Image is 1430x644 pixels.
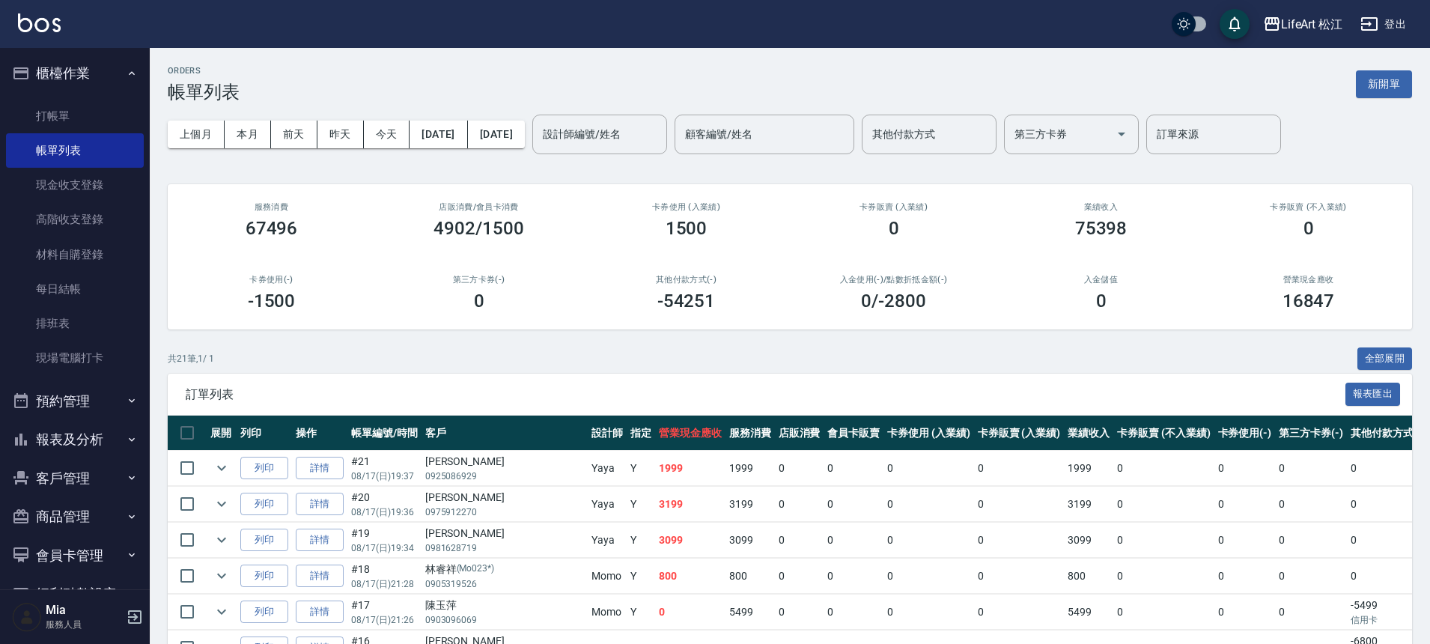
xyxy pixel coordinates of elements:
[425,598,585,613] div: 陳玉萍
[600,202,772,212] h2: 卡券使用 (入業績)
[824,487,883,522] td: 0
[1113,523,1214,558] td: 0
[627,559,655,594] td: Y
[883,595,974,630] td: 0
[808,275,979,285] h2: 入金使用(-) /點數折抵金額(-)
[655,416,725,451] th: 營業現金應收
[974,487,1065,522] td: 0
[210,457,233,479] button: expand row
[1064,416,1113,451] th: 業績收入
[1345,386,1401,401] a: 報表匯出
[240,565,288,588] button: 列印
[210,601,233,623] button: expand row
[1113,559,1214,594] td: 0
[425,470,585,483] p: 0925086929
[347,451,422,486] td: #21
[425,577,585,591] p: 0905319526
[210,565,233,587] button: expand row
[1351,613,1426,627] p: 信用卡
[808,202,979,212] h2: 卡券販賣 (入業績)
[974,451,1065,486] td: 0
[1015,275,1187,285] h2: 入金儲值
[1347,559,1429,594] td: 0
[1347,595,1429,630] td: -5499
[292,416,347,451] th: 操作
[974,523,1065,558] td: 0
[588,559,627,594] td: Momo
[1257,9,1349,40] button: LifeArt 松江
[775,559,824,594] td: 0
[6,237,144,272] a: 材料自購登錄
[6,272,144,306] a: 每日結帳
[210,493,233,515] button: expand row
[46,603,122,618] h5: Mia
[237,416,292,451] th: 列印
[317,121,364,148] button: 昨天
[425,562,585,577] div: 林睿祥
[725,416,775,451] th: 服務消費
[6,459,144,498] button: 客戶管理
[6,341,144,375] a: 現場電腦打卡
[627,523,655,558] td: Y
[393,275,565,285] h2: 第三方卡券(-)
[861,291,926,312] h3: 0 /-2800
[168,66,240,76] h2: ORDERS
[240,457,288,480] button: 列印
[296,529,344,552] a: 詳情
[347,595,422,630] td: #17
[588,451,627,486] td: Yaya
[588,487,627,522] td: Yaya
[1064,559,1113,594] td: 800
[883,523,974,558] td: 0
[1357,347,1413,371] button: 全部展開
[168,352,214,365] p: 共 21 筆, 1 / 1
[1275,487,1347,522] td: 0
[1275,451,1347,486] td: 0
[347,487,422,522] td: #20
[1214,487,1276,522] td: 0
[1223,275,1394,285] h2: 營業現金應收
[725,523,775,558] td: 3099
[393,202,565,212] h2: 店販消費 /會員卡消費
[1064,487,1113,522] td: 3199
[1220,9,1250,39] button: save
[824,595,883,630] td: 0
[1110,122,1134,146] button: Open
[6,574,144,613] button: 紅利點數設定
[824,416,883,451] th: 會員卡販賣
[725,451,775,486] td: 1999
[775,451,824,486] td: 0
[422,416,588,451] th: 客戶
[1214,595,1276,630] td: 0
[1347,451,1429,486] td: 0
[474,291,484,312] h3: 0
[1347,523,1429,558] td: 0
[974,595,1065,630] td: 0
[351,470,418,483] p: 08/17 (日) 19:37
[1345,383,1401,406] button: 報表匯出
[186,202,357,212] h3: 服務消費
[351,577,418,591] p: 08/17 (日) 21:28
[883,487,974,522] td: 0
[296,493,344,516] a: 詳情
[974,559,1065,594] td: 0
[6,497,144,536] button: 商品管理
[425,454,585,470] div: [PERSON_NAME]
[627,451,655,486] td: Y
[6,168,144,202] a: 現金收支登錄
[1113,487,1214,522] td: 0
[240,493,288,516] button: 列印
[1214,559,1276,594] td: 0
[824,559,883,594] td: 0
[296,565,344,588] a: 詳情
[1064,451,1113,486] td: 1999
[351,541,418,555] p: 08/17 (日) 19:34
[775,416,824,451] th: 店販消費
[240,529,288,552] button: 列印
[207,416,237,451] th: 展開
[425,505,585,519] p: 0975912270
[6,420,144,459] button: 報表及分析
[883,416,974,451] th: 卡券使用 (入業績)
[655,523,725,558] td: 3099
[457,562,495,577] p: (Mo023*)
